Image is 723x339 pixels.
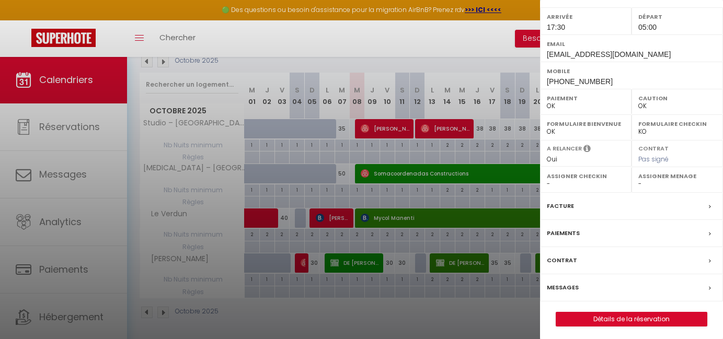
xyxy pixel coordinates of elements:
[547,23,565,31] span: 17:30
[638,171,716,181] label: Assigner Menage
[638,144,669,151] label: Contrat
[638,93,716,103] label: Caution
[547,50,671,59] span: [EMAIL_ADDRESS][DOMAIN_NAME]
[638,155,669,163] span: Pas signé
[547,282,579,293] label: Messages
[638,23,657,31] span: 05:00
[583,144,591,156] i: Sélectionner OUI si vous souhaiter envoyer les séquences de messages post-checkout
[556,312,707,326] a: Détails de la réservation
[547,144,582,153] label: A relancer
[638,119,716,129] label: Formulaire Checkin
[556,312,707,326] button: Détails de la réservation
[547,39,716,49] label: Email
[547,171,625,181] label: Assigner Checkin
[547,228,580,239] label: Paiements
[547,119,625,129] label: Formulaire Bienvenue
[547,93,625,103] label: Paiement
[547,201,574,212] label: Facture
[547,255,577,266] label: Contrat
[547,66,716,76] label: Mobile
[547,77,613,86] span: [PHONE_NUMBER]
[547,11,625,22] label: Arrivée
[638,11,716,22] label: Départ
